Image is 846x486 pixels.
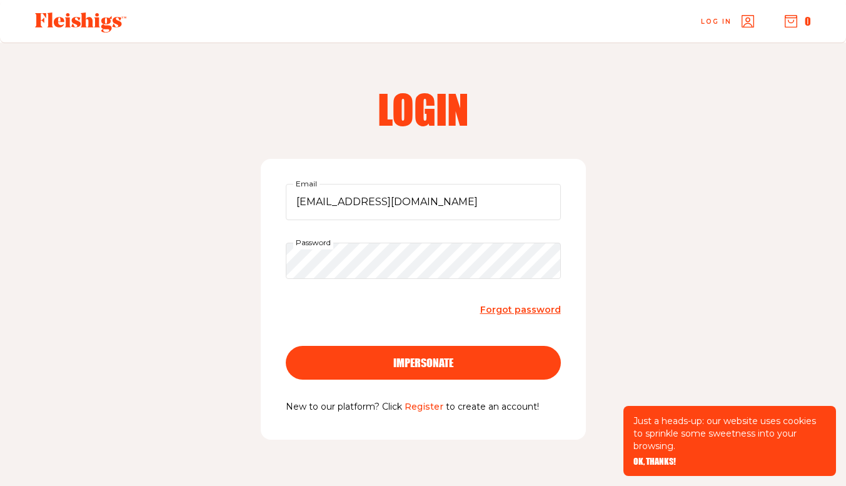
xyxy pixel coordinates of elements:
[405,401,443,412] a: Register
[480,301,561,318] a: Forgot password
[286,243,561,279] input: Password
[480,304,561,315] span: Forgot password
[393,357,453,368] span: impersonate
[286,400,561,415] p: New to our platform? Click to create an account!
[286,184,561,220] input: Email
[286,346,561,380] button: impersonate
[293,236,333,250] label: Password
[263,89,583,129] h2: Login
[785,14,811,28] button: 0
[701,17,732,26] span: Log in
[293,177,320,191] label: Email
[633,415,826,452] p: Just a heads-up: our website uses cookies to sprinkle some sweetness into your browsing.
[633,457,676,466] button: OK, THANKS!
[701,15,754,28] a: Log in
